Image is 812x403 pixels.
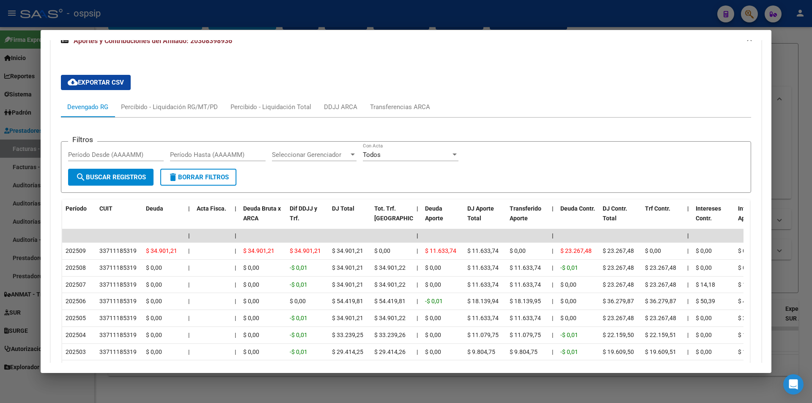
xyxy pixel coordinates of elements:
[642,200,684,237] datatable-header-cell: Trf Contr.
[645,298,676,304] span: $ 36.279,87
[557,200,599,237] datatable-header-cell: Deuda Contr.
[467,348,495,355] span: $ 9.804,75
[243,205,281,222] span: Deuda Bruta x ARCA
[687,332,689,338] span: |
[332,348,363,355] span: $ 29.414,25
[329,200,371,237] datatable-header-cell: DJ Total
[738,332,761,338] span: $ 147,73
[235,232,236,239] span: |
[235,205,236,212] span: |
[645,264,676,271] span: $ 23.267,48
[193,200,231,237] datatable-header-cell: Acta Fisca.
[467,264,499,271] span: $ 11.633,74
[603,264,634,271] span: $ 23.267,48
[290,281,307,288] span: -$ 0,01
[363,151,381,159] span: Todos
[188,315,189,321] span: |
[425,332,441,338] span: $ 0,00
[510,315,541,321] span: $ 11.633,74
[684,200,692,237] datatable-header-cell: |
[243,264,259,271] span: $ 0,00
[243,247,274,254] span: $ 34.901,21
[243,298,259,304] span: $ 0,00
[374,298,406,304] span: $ 54.419,81
[374,332,406,338] span: $ 33.239,26
[467,205,494,222] span: DJ Aporte Total
[413,200,422,237] datatable-header-cell: |
[645,348,676,355] span: $ 19.609,51
[146,281,162,288] span: $ 0,00
[467,281,499,288] span: $ 11.633,74
[168,172,178,182] mat-icon: delete
[235,281,236,288] span: |
[599,200,642,237] datatable-header-cell: DJ Contr. Total
[374,264,406,271] span: $ 34.901,22
[332,332,363,338] span: $ 33.239,25
[467,247,499,254] span: $ 11.633,74
[374,315,406,321] span: $ 34.901,22
[332,315,363,321] span: $ 34.901,21
[168,173,229,181] span: Borrar Filtros
[96,200,143,237] datatable-header-cell: CUIT
[231,200,240,237] datatable-header-cell: |
[696,348,712,355] span: $ 0,00
[738,348,761,355] span: $ 156,88
[552,205,554,212] span: |
[68,169,154,186] button: Buscar Registros
[290,264,307,271] span: -$ 0,01
[696,315,712,321] span: $ 0,00
[374,281,406,288] span: $ 34.901,22
[696,247,712,254] span: $ 0,00
[560,315,576,321] span: $ 0,00
[146,264,162,271] span: $ 0,00
[121,102,218,112] div: Percibido - Liquidación RG/MT/PD
[332,247,363,254] span: $ 34.901,21
[160,169,236,186] button: Borrar Filtros
[783,374,804,395] div: Open Intercom Messenger
[417,205,418,212] span: |
[146,205,163,212] span: Deuda
[66,281,86,288] span: 202507
[417,264,418,271] span: |
[417,232,418,239] span: |
[235,298,236,304] span: |
[687,232,689,239] span: |
[243,315,259,321] span: $ 0,00
[188,348,189,355] span: |
[738,281,761,288] span: $ 127,97
[560,281,576,288] span: $ 0,00
[417,348,418,355] span: |
[738,315,761,321] span: $ 217,16
[99,296,137,306] div: 33711185319
[696,205,721,222] span: Intereses Contr.
[603,298,634,304] span: $ 36.279,87
[417,298,418,304] span: |
[425,247,456,254] span: $ 11.633,74
[370,102,430,112] div: Transferencias ARCA
[506,200,549,237] datatable-header-cell: Transferido Aporte
[99,347,137,357] div: 33711185319
[552,332,553,338] span: |
[510,264,541,271] span: $ 11.633,74
[552,315,553,321] span: |
[235,247,236,254] span: |
[188,298,189,304] span: |
[687,264,689,271] span: |
[290,298,306,304] span: $ 0,00
[603,348,634,355] span: $ 19.609,50
[188,264,189,271] span: |
[324,102,357,112] div: DDJJ ARCA
[235,348,236,355] span: |
[467,315,499,321] span: $ 11.633,74
[332,264,363,271] span: $ 34.901,21
[146,247,177,254] span: $ 34.901,21
[738,298,757,304] span: $ 49,89
[645,281,676,288] span: $ 23.267,48
[290,315,307,321] span: -$ 0,01
[76,172,86,182] mat-icon: search
[510,281,541,288] span: $ 11.633,74
[696,281,715,288] span: $ 14,18
[61,75,131,90] button: Exportar CSV
[510,205,541,222] span: Transferido Aporte
[332,298,363,304] span: $ 54.419,81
